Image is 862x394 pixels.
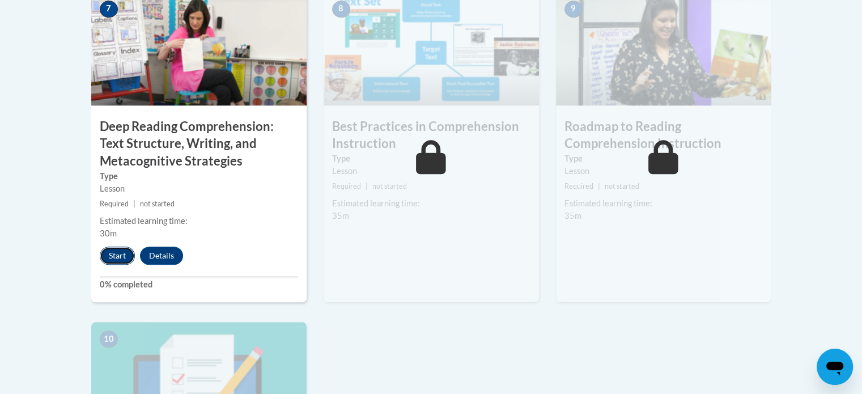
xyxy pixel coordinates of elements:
span: | [133,200,135,208]
span: 9 [564,1,583,18]
div: Lesson [564,165,763,177]
span: Required [332,182,361,190]
label: Type [332,152,530,165]
div: Lesson [100,183,298,195]
div: Lesson [332,165,530,177]
label: 0% completed [100,278,298,291]
span: Required [100,200,129,208]
span: 8 [332,1,350,18]
div: Estimated learning time: [332,197,530,210]
span: 30m [100,228,117,238]
span: 35m [564,211,581,221]
h3: Roadmap to Reading Comprehension Instruction [556,118,771,153]
button: Start [100,247,135,265]
label: Type [100,170,298,183]
div: Estimated learning time: [564,197,763,210]
button: Details [140,247,183,265]
span: | [366,182,368,190]
iframe: Button to launch messaging window [817,349,853,385]
div: Estimated learning time: [100,215,298,227]
h3: Best Practices in Comprehension Instruction [324,118,539,153]
span: Required [564,182,593,190]
span: 10 [100,331,118,348]
span: not started [372,182,407,190]
span: not started [140,200,175,208]
label: Type [564,152,763,165]
span: not started [605,182,639,190]
span: | [598,182,600,190]
h3: Deep Reading Comprehension: Text Structure, Writing, and Metacognitive Strategies [91,118,307,170]
span: 7 [100,1,118,18]
span: 35m [332,211,349,221]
